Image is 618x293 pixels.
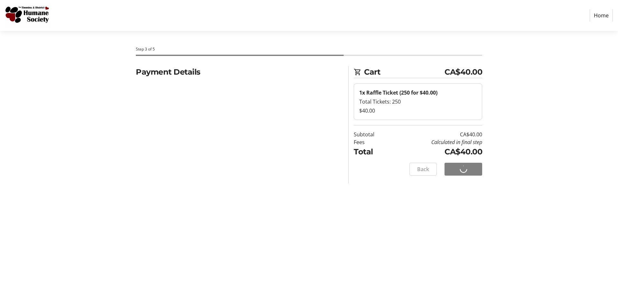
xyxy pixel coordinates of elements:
[359,89,437,96] strong: 1x Raffle Ticket (250 for $40.00)
[391,138,482,146] td: Calculated in final step
[391,131,482,138] td: CA$40.00
[391,146,482,158] td: CA$40.00
[136,66,341,78] h2: Payment Details
[364,66,445,78] span: Cart
[590,9,613,22] a: Home
[359,98,477,105] div: Total Tickets: 250
[5,3,51,28] img: Timmins and District Humane Society's Logo
[354,146,391,158] td: Total
[354,138,391,146] td: Fees
[136,46,482,52] div: Step 3 of 5
[359,107,477,114] div: $40.00
[354,131,391,138] td: Subtotal
[445,66,482,78] span: CA$40.00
